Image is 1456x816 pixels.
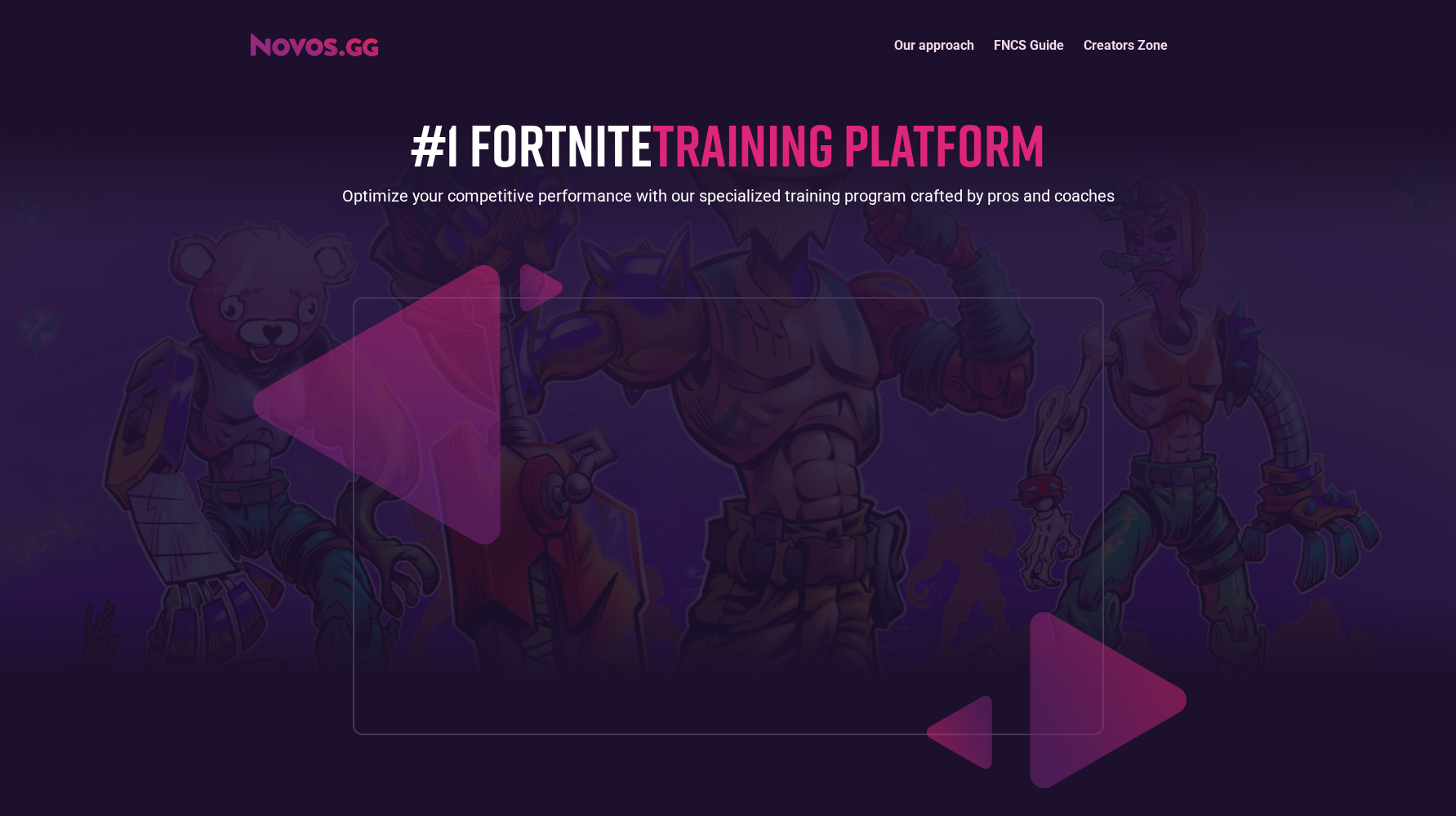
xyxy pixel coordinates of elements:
iframe: Increase your placement in 14 days (Novos.gg) [367,311,1090,721]
a: Our approach [884,28,984,63]
div: Optimize your competitive performance with our specialized training program crafted by pros and c... [342,184,1115,207]
a: Creators Zone [1074,28,1178,63]
h1: #1 FORTNITE [411,112,1045,176]
span: TRAINING PLATFORM [652,109,1045,180]
a: FNCS Guide [984,28,1074,63]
